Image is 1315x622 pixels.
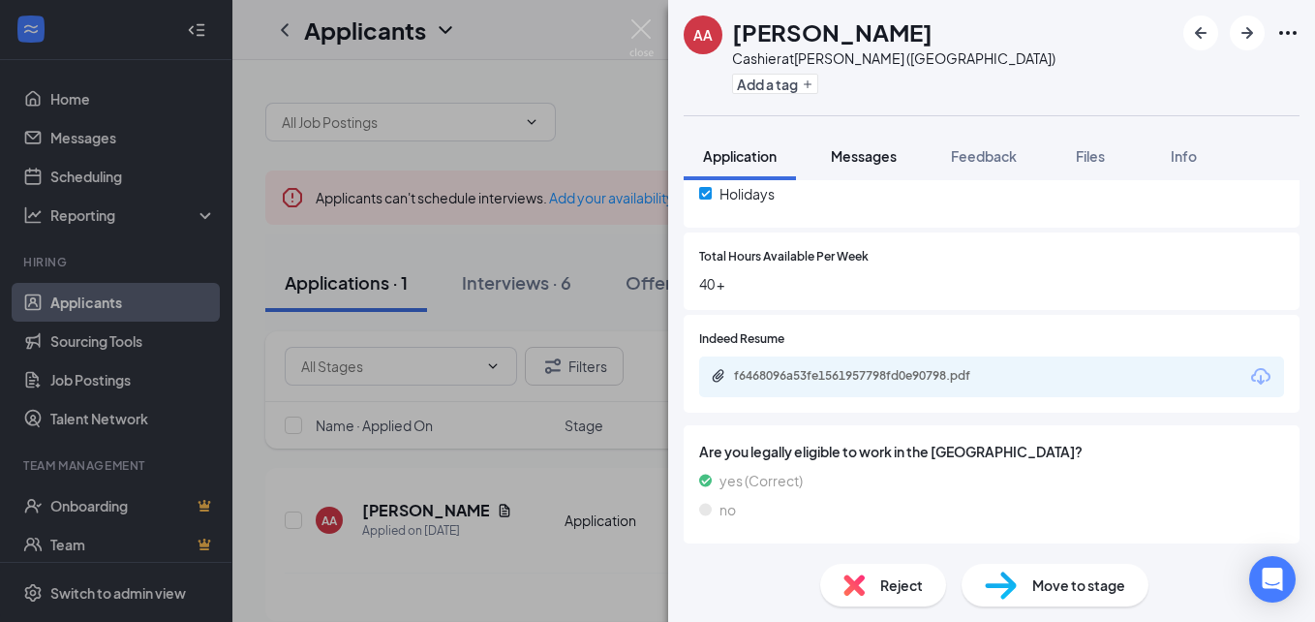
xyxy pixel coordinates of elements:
a: Paperclipf6468096a53fe1561957798fd0e90798.pdf [711,368,1024,387]
div: f6468096a53fe1561957798fd0e90798.pdf [734,368,1005,384]
span: Total Hours Available Per Week [699,248,869,266]
span: Indeed Resume [699,330,784,349]
button: ArrowLeftNew [1183,16,1218,50]
button: PlusAdd a tag [732,74,818,94]
h1: [PERSON_NAME] [732,16,933,48]
span: Messages [831,147,897,165]
span: Files [1076,147,1105,165]
span: Move to stage [1032,575,1125,596]
svg: ArrowRight [1236,21,1259,45]
svg: Paperclip [711,368,726,384]
svg: Download [1249,365,1272,389]
button: ArrowRight [1230,16,1265,50]
span: Info [1171,147,1197,165]
span: Application [703,147,777,165]
span: no [719,499,736,520]
span: Holidays [719,183,775,204]
svg: Ellipses [1276,21,1300,45]
div: AA [693,25,713,45]
div: Open Intercom Messenger [1249,556,1296,603]
div: Cashier at [PERSON_NAME] ([GEOGRAPHIC_DATA]) [732,48,1055,68]
span: Are you legally eligible to work in the [GEOGRAPHIC_DATA]? [699,441,1284,462]
span: Feedback [951,147,1017,165]
span: 40 + [699,273,1284,295]
span: Reject [880,575,923,596]
span: yes (Correct) [719,470,803,491]
svg: ArrowLeftNew [1189,21,1212,45]
svg: Plus [802,78,813,90]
